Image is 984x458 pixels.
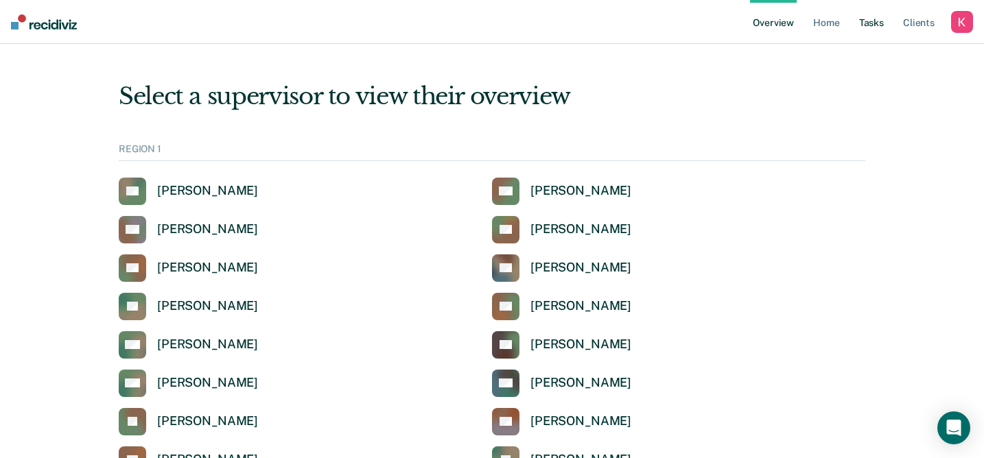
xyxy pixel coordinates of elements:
div: [PERSON_NAME] [157,375,258,391]
a: [PERSON_NAME] [492,254,631,282]
div: [PERSON_NAME] [530,260,631,276]
div: [PERSON_NAME] [157,183,258,199]
div: [PERSON_NAME] [530,375,631,391]
a: [PERSON_NAME] [119,408,258,435]
div: [PERSON_NAME] [530,298,631,314]
a: [PERSON_NAME] [492,408,631,435]
a: [PERSON_NAME] [492,178,631,205]
div: [PERSON_NAME] [157,413,258,429]
a: [PERSON_NAME] [119,331,258,359]
div: [PERSON_NAME] [530,337,631,352]
a: [PERSON_NAME] [492,216,631,243]
div: [PERSON_NAME] [157,337,258,352]
a: [PERSON_NAME] [119,293,258,320]
a: [PERSON_NAME] [119,370,258,397]
a: [PERSON_NAME] [119,254,258,282]
div: Select a supervisor to view their overview [119,82,865,110]
div: Open Intercom Messenger [937,411,970,444]
div: [PERSON_NAME] [530,221,631,237]
a: [PERSON_NAME] [492,331,631,359]
div: REGION 1 [119,143,865,161]
a: [PERSON_NAME] [492,370,631,397]
div: [PERSON_NAME] [530,183,631,199]
a: [PERSON_NAME] [119,216,258,243]
div: [PERSON_NAME] [157,298,258,314]
a: [PERSON_NAME] [492,293,631,320]
a: [PERSON_NAME] [119,178,258,205]
div: [PERSON_NAME] [530,413,631,429]
div: [PERSON_NAME] [157,221,258,237]
img: Recidiviz [11,14,77,29]
div: [PERSON_NAME] [157,260,258,276]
